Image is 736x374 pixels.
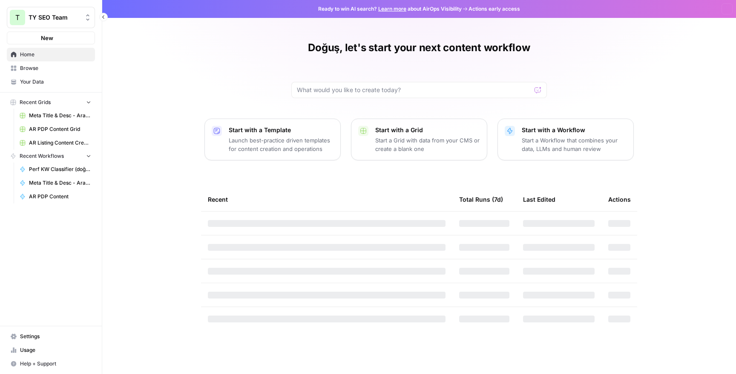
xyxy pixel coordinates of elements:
[16,122,95,136] a: AR PDP Content Grid
[29,139,91,147] span: AR Listing Content Creation Grid
[7,61,95,75] a: Browse
[16,162,95,176] a: Perf KW Classifier (doğuş)
[20,152,64,160] span: Recent Workflows
[522,126,627,134] p: Start with a Workflow
[608,188,631,211] div: Actions
[318,5,462,13] span: Ready to win AI search? about AirOps Visibility
[7,343,95,357] a: Usage
[7,75,95,89] a: Your Data
[378,6,406,12] a: Learn more
[351,119,487,160] button: Start with a GridStart a Grid with data from your CMS or create a blank one
[297,86,531,94] input: What would you like to create today?
[20,333,91,340] span: Settings
[29,179,91,187] span: Meta Title & Desc - Arabic
[20,78,91,86] span: Your Data
[20,51,91,58] span: Home
[15,12,20,23] span: T
[7,48,95,61] a: Home
[20,360,91,368] span: Help + Support
[523,188,555,211] div: Last Edited
[29,193,91,200] span: AR PDP Content
[469,5,520,13] span: Actions early access
[16,136,95,150] a: AR Listing Content Creation Grid
[7,150,95,162] button: Recent Workflows
[29,112,91,119] span: Meta Title & Desc - Arabic
[229,126,333,134] p: Start with a Template
[20,346,91,354] span: Usage
[522,136,627,153] p: Start a Workflow that combines your data, LLMs and human review
[204,119,341,160] button: Start with a TemplateLaunch best-practice driven templates for content creation and operations
[7,7,95,28] button: Workspace: TY SEO Team
[20,99,51,106] span: Recent Grids
[7,32,95,44] button: New
[29,125,91,133] span: AR PDP Content Grid
[208,188,446,211] div: Recent
[375,126,480,134] p: Start with a Grid
[41,34,53,42] span: New
[29,165,91,173] span: Perf KW Classifier (doğuş)
[7,357,95,371] button: Help + Support
[229,136,333,153] p: Launch best-practice driven templates for content creation and operations
[16,176,95,190] a: Meta Title & Desc - Arabic
[459,188,503,211] div: Total Runs (7d)
[7,330,95,343] a: Settings
[308,41,530,55] h1: Doğuş, let's start your next content workflow
[375,136,480,153] p: Start a Grid with data from your CMS or create a blank one
[20,64,91,72] span: Browse
[7,96,95,109] button: Recent Grids
[29,13,80,22] span: TY SEO Team
[16,109,95,122] a: Meta Title & Desc - Arabic
[497,119,634,160] button: Start with a WorkflowStart a Workflow that combines your data, LLMs and human review
[16,190,95,203] a: AR PDP Content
